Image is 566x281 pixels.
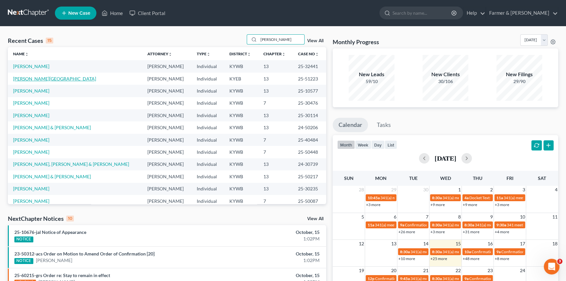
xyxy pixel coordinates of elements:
td: 25-50448 [293,146,326,158]
td: KYWB [224,121,258,133]
a: [PERSON_NAME] [13,198,49,204]
a: +4 more [495,229,509,234]
a: Client Portal [126,7,169,19]
td: KYEB [224,73,258,85]
td: 7 [258,134,293,146]
a: +3 more [366,202,380,207]
span: Thu [473,175,482,181]
td: Individual [191,170,224,183]
span: 6 [393,213,397,221]
span: Sat [538,175,546,181]
span: 2 [490,186,493,194]
button: week [355,140,371,149]
span: 11a [496,195,503,200]
td: KYWB [224,85,258,97]
span: Wed [440,175,451,181]
span: 341(a) meeting for [PERSON_NAME] [410,276,474,281]
a: 25-60215-grs Order re: Stay to remain in effect [14,272,110,278]
span: 23 [487,267,493,274]
td: 13 [258,121,293,133]
td: 25-32441 [293,60,326,72]
a: +3 more [430,229,445,234]
span: 7 [425,213,429,221]
span: New Case [68,11,90,16]
span: Confirmation hearing for [PERSON_NAME] [469,276,543,281]
span: 29 [391,186,397,194]
span: 8 [458,213,461,221]
a: +25 more [430,256,447,261]
a: [PERSON_NAME], [PERSON_NAME] & [PERSON_NAME] [13,161,129,167]
td: Individual [191,195,224,207]
div: New Filings [496,71,542,78]
a: View All [307,39,324,43]
td: 7 [258,195,293,207]
td: [PERSON_NAME] [142,146,192,158]
a: Farmer & [PERSON_NAME] [486,7,558,19]
div: 15 [46,38,53,44]
div: October, 15 [222,272,320,279]
a: Attorneyunfold_more [147,51,172,56]
span: 8:30a [432,222,442,227]
span: Confirmation hearing for [PERSON_NAME] & [PERSON_NAME] [375,276,484,281]
span: 8:30a [432,195,442,200]
td: KYWB [224,195,258,207]
span: 10a [464,249,471,254]
h3: Monthly Progress [333,38,379,46]
span: 10 [519,213,526,221]
td: 13 [258,73,293,85]
button: day [371,140,385,149]
a: +26 more [398,229,415,234]
td: Individual [191,60,224,72]
button: month [337,140,355,149]
span: 9:45a [400,276,410,281]
td: [PERSON_NAME] [142,195,192,207]
span: 9a [464,276,469,281]
div: October, 15 [222,229,320,236]
td: 25-50087 [293,195,326,207]
span: Fri [507,175,513,181]
a: [PERSON_NAME] [13,100,49,106]
span: 8:30a [432,249,442,254]
a: [PERSON_NAME] [13,63,49,69]
a: [PERSON_NAME] [13,88,49,94]
span: 8:30a [432,276,442,281]
span: 30 [423,186,429,194]
span: 11a [368,222,374,227]
a: +9 more [430,202,445,207]
div: NOTICE [14,258,33,264]
a: Calendar [333,118,368,132]
td: Individual [191,183,224,195]
td: 25-50217 [293,170,326,183]
td: Individual [191,158,224,170]
div: October, 15 [222,251,320,257]
span: 9:30a [496,222,506,227]
td: 7 [258,146,293,158]
span: 20 [391,267,397,274]
span: 14 [423,240,429,248]
td: Individual [191,146,224,158]
i: unfold_more [25,52,29,56]
td: [PERSON_NAME] [142,85,192,97]
a: +3 more [495,202,509,207]
span: 19 [358,267,365,274]
div: 1:02PM [222,257,320,264]
a: 23-50312-acs Order on Motion to Amend Order of Confirmation [20] [14,251,155,256]
span: 8:30a [464,222,474,227]
span: 341(a) meeting for [PERSON_NAME] [442,249,506,254]
a: [PERSON_NAME][GEOGRAPHIC_DATA] [13,76,96,81]
a: Help [463,7,485,19]
td: Individual [191,85,224,97]
span: 21 [423,267,429,274]
td: KYWB [224,146,258,158]
span: 9a [496,249,501,254]
a: Tasks [371,118,397,132]
td: KYWB [224,97,258,109]
td: 13 [258,158,293,170]
a: Typeunfold_more [197,51,210,56]
span: 4 [554,186,558,194]
td: 13 [258,85,293,97]
a: [PERSON_NAME] & [PERSON_NAME] [13,125,91,130]
div: NOTICE [14,237,33,242]
td: KYWB [224,109,258,121]
span: 24 [519,267,526,274]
